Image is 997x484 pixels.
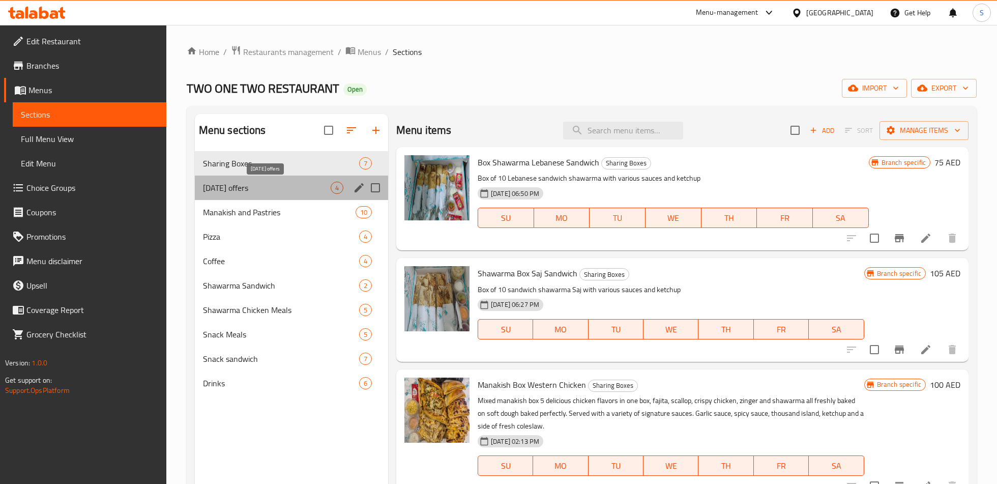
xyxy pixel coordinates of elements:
[478,208,534,228] button: SU
[478,377,586,392] span: Manakish Box Western Chicken
[877,158,930,167] span: Branch specific
[643,319,698,339] button: WE
[203,328,359,340] span: Snack Meals
[698,455,753,476] button: TH
[26,60,158,72] span: Branches
[4,322,166,347] a: Grocery Checklist
[758,459,805,473] span: FR
[359,353,372,365] div: items
[4,249,166,273] a: Menu disclaimer
[203,206,356,218] div: Manakish and Pastries
[358,46,381,58] span: Menus
[701,208,757,228] button: TH
[195,249,388,273] div: Coffee4
[21,157,158,169] span: Edit Menu
[13,102,166,127] a: Sections
[806,123,838,138] button: Add
[26,304,158,316] span: Coverage Report
[343,83,367,96] div: Open
[589,455,643,476] button: TU
[203,255,359,267] span: Coffee
[478,394,864,433] p: Mixed manakish box 5 delicious chicken flavors in one box, fajita, scallop, crispy chicken, zinge...
[643,455,698,476] button: WE
[930,378,960,392] h6: 100 AED
[888,124,960,137] span: Manage items
[195,147,388,400] nav: Menu sections
[359,231,372,243] div: items
[13,127,166,151] a: Full Menu View
[809,319,864,339] button: SA
[360,305,371,315] span: 5
[360,330,371,339] span: 5
[21,108,158,121] span: Sections
[360,354,371,364] span: 7
[385,46,389,58] li: /
[813,322,860,337] span: SA
[32,356,47,369] span: 1.0.0
[404,378,470,443] img: Manakish Box Western Chicken
[482,322,529,337] span: SU
[813,208,869,228] button: SA
[351,180,367,195] button: edit
[761,211,809,225] span: FR
[393,46,422,58] span: Sections
[580,269,629,280] span: Sharing Boxes
[359,328,372,340] div: items
[646,208,701,228] button: WE
[4,273,166,298] a: Upsell
[482,459,529,473] span: SU
[195,224,388,249] div: Pizza4
[4,224,166,249] a: Promotions
[873,269,925,278] span: Branch specific
[5,384,70,397] a: Support.OpsPlatform
[702,322,749,337] span: TH
[487,300,543,309] span: [DATE] 06:27 PM
[579,268,629,280] div: Sharing Boxes
[533,319,588,339] button: MO
[590,208,646,228] button: TU
[754,455,809,476] button: FR
[534,208,590,228] button: MO
[5,356,30,369] span: Version:
[808,125,836,136] span: Add
[360,257,371,266] span: 4
[26,182,158,194] span: Choice Groups
[195,322,388,347] div: Snack Meals5
[199,123,266,138] h2: Menu sections
[331,183,343,193] span: 4
[563,122,683,139] input: search
[356,206,372,218] div: items
[873,380,925,389] span: Branch specific
[482,211,530,225] span: SU
[919,82,969,95] span: export
[4,298,166,322] a: Coverage Report
[203,353,359,365] span: Snack sandwich
[195,200,388,224] div: Manakish and Pastries10
[487,437,543,446] span: [DATE] 02:13 PM
[356,208,371,217] span: 10
[364,118,388,143] button: Add section
[345,45,381,59] a: Menus
[594,211,641,225] span: TU
[4,176,166,200] a: Choice Groups
[538,211,586,225] span: MO
[360,379,371,388] span: 6
[195,273,388,298] div: Shawarma Sandwich2
[593,459,639,473] span: TU
[478,319,533,339] button: SU
[203,304,359,316] span: Shawarma Chicken Meals
[26,279,158,292] span: Upsell
[478,155,599,170] span: Box Shawarma Lebanese Sandwich
[4,29,166,53] a: Edit Restaurant
[187,45,977,59] nav: breadcrumb
[26,255,158,267] span: Menu disclaimer
[887,226,912,250] button: Branch-specific-item
[339,118,364,143] span: Sort sections
[404,155,470,220] img: Box Shawarma Lebanese Sandwich
[203,279,359,292] span: Shawarma Sandwich
[4,53,166,78] a: Branches
[203,231,359,243] div: Pizza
